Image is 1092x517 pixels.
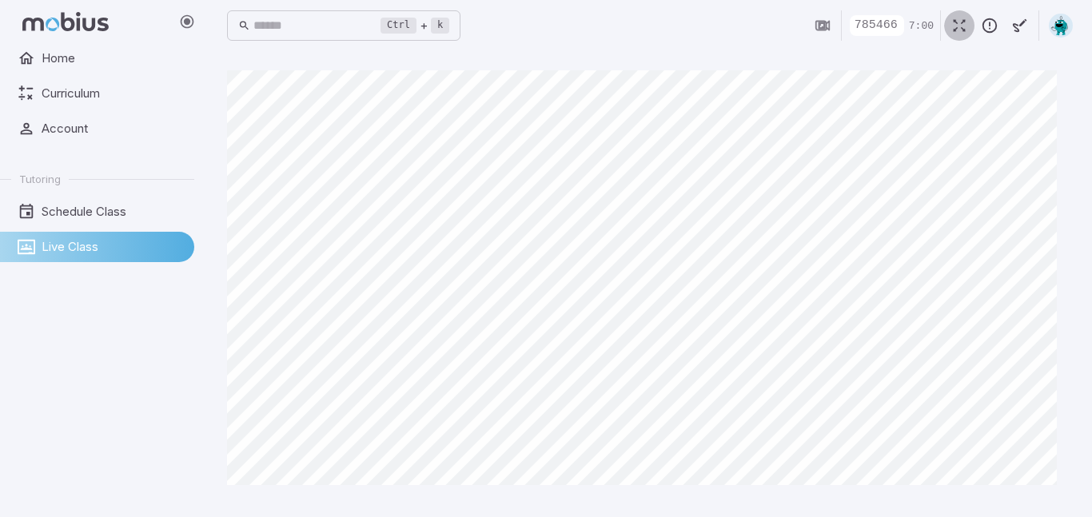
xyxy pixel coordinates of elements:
span: Home [42,50,183,67]
span: Tutoring [19,172,61,186]
p: 785466 [850,17,898,34]
button: Fullscreen Game [944,10,974,41]
button: Start Drawing on Questions [1005,10,1035,41]
span: Live Class [42,238,183,256]
span: Schedule Class [42,203,183,221]
kbd: k [431,18,449,34]
span: Account [42,120,183,137]
div: + [381,16,449,35]
kbd: Ctrl [381,18,416,34]
button: Join in Zoom Client [807,10,838,41]
img: octagon.svg [1049,14,1073,38]
p: Time Remaining [909,18,934,34]
button: Report an Issue [974,10,1005,41]
div: Join Code - Students can join by entering this code [850,15,904,36]
span: Curriculum [42,85,183,102]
